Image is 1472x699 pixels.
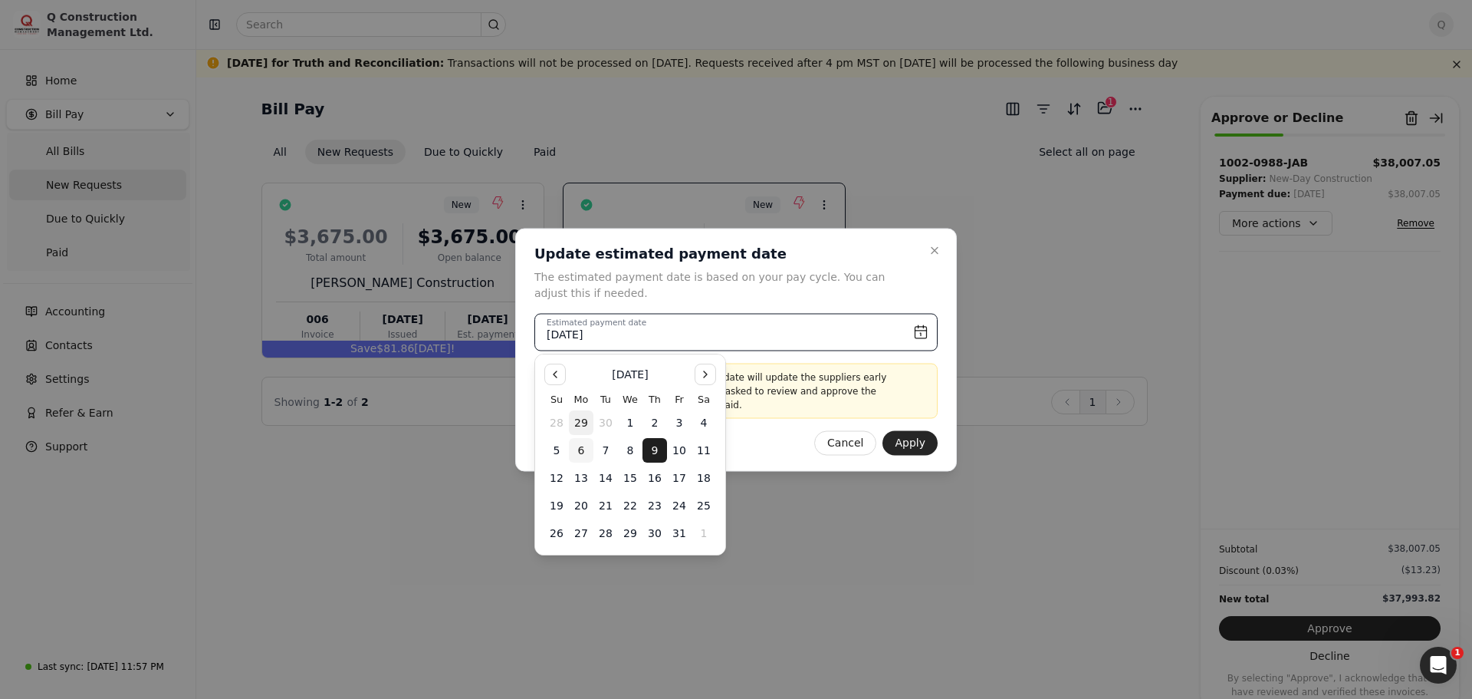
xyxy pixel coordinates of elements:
[642,410,667,435] button: Thursday, October 2nd, 2025
[593,466,618,490] button: Tuesday, October 14th, 2025
[593,391,618,407] th: Tuesday
[1420,647,1457,684] iframe: Intercom live chat
[692,410,716,435] button: Saturday, October 4th, 2025
[534,244,919,262] h2: Update estimated payment date
[544,410,569,435] button: Sunday, September 28th, 2025
[569,391,593,407] th: Monday
[544,466,569,490] button: Sunday, October 12th, 2025
[618,521,642,546] button: Wednesday, October 29th, 2025
[667,521,692,546] button: Friday, October 31st, 2025
[593,493,618,518] button: Tuesday, October 21st, 2025
[618,391,642,407] th: Wednesday
[692,493,716,518] button: Saturday, October 25th, 2025
[882,430,938,455] button: Apply
[692,438,716,463] button: Saturday, October 11th, 2025
[569,410,593,435] button: Today, Monday, September 29th, 2025
[692,521,716,546] button: Saturday, November 1st, 2025
[544,391,569,407] th: Sunday
[544,438,569,463] button: Sunday, October 5th, 2025
[1451,647,1464,659] span: 1
[569,493,593,518] button: Monday, October 20th, 2025
[692,466,716,490] button: Saturday, October 18th, 2025
[618,466,642,490] button: Wednesday, October 15th, 2025
[618,438,642,463] button: Wednesday, October 8th, 2025
[667,391,692,407] th: Friday
[642,521,667,546] button: Thursday, October 30th, 2025
[814,430,876,455] button: Cancel
[566,370,906,411] p: Changing the estimated payment date will update the suppliers early payment fee. Your supplier wi...
[544,391,716,546] table: October 2025
[547,317,646,329] label: Estimated payment date
[618,410,642,435] button: Wednesday, October 1st, 2025
[569,466,593,490] button: Monday, October 13th, 2025
[642,466,667,490] button: Thursday, October 16th, 2025
[642,493,667,518] button: Thursday, October 23rd, 2025
[692,391,716,407] th: Saturday
[667,438,692,463] button: Friday, October 10th, 2025
[695,364,716,385] button: Go to the Next Month
[618,493,642,518] button: Wednesday, October 22nd, 2025
[534,269,919,301] p: The estimated payment date is based on your pay cycle. You can adjust this if needed.
[593,410,618,435] button: Tuesday, September 30th, 2025
[544,521,569,546] button: Sunday, October 26th, 2025
[667,493,692,518] button: Friday, October 24th, 2025
[544,493,569,518] button: Sunday, October 19th, 2025
[667,410,692,435] button: Friday, October 3rd, 2025
[593,521,618,546] button: Tuesday, October 28th, 2025
[642,391,667,407] th: Thursday
[593,438,618,463] button: Tuesday, October 7th, 2025
[569,438,593,463] button: Monday, October 6th, 2025
[569,521,593,546] button: Monday, October 27th, 2025
[544,364,566,385] button: Go to the Previous Month
[534,313,938,351] button: Estimated payment date
[667,466,692,490] button: Friday, October 17th, 2025
[642,438,667,463] button: Thursday, October 9th, 2025, selected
